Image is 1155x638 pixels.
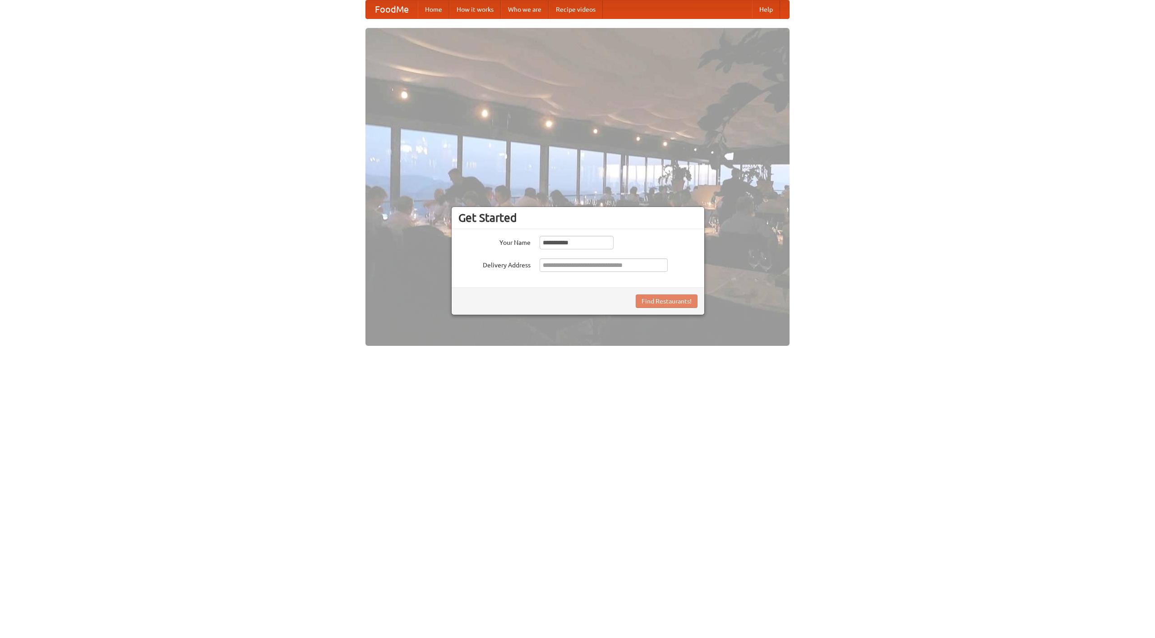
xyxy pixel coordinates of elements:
a: Who we are [501,0,549,18]
a: FoodMe [366,0,418,18]
h3: Get Started [458,211,698,225]
a: Home [418,0,449,18]
a: Help [752,0,780,18]
a: How it works [449,0,501,18]
a: Recipe videos [549,0,603,18]
button: Find Restaurants! [636,294,698,308]
label: Your Name [458,236,531,247]
label: Delivery Address [458,258,531,270]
